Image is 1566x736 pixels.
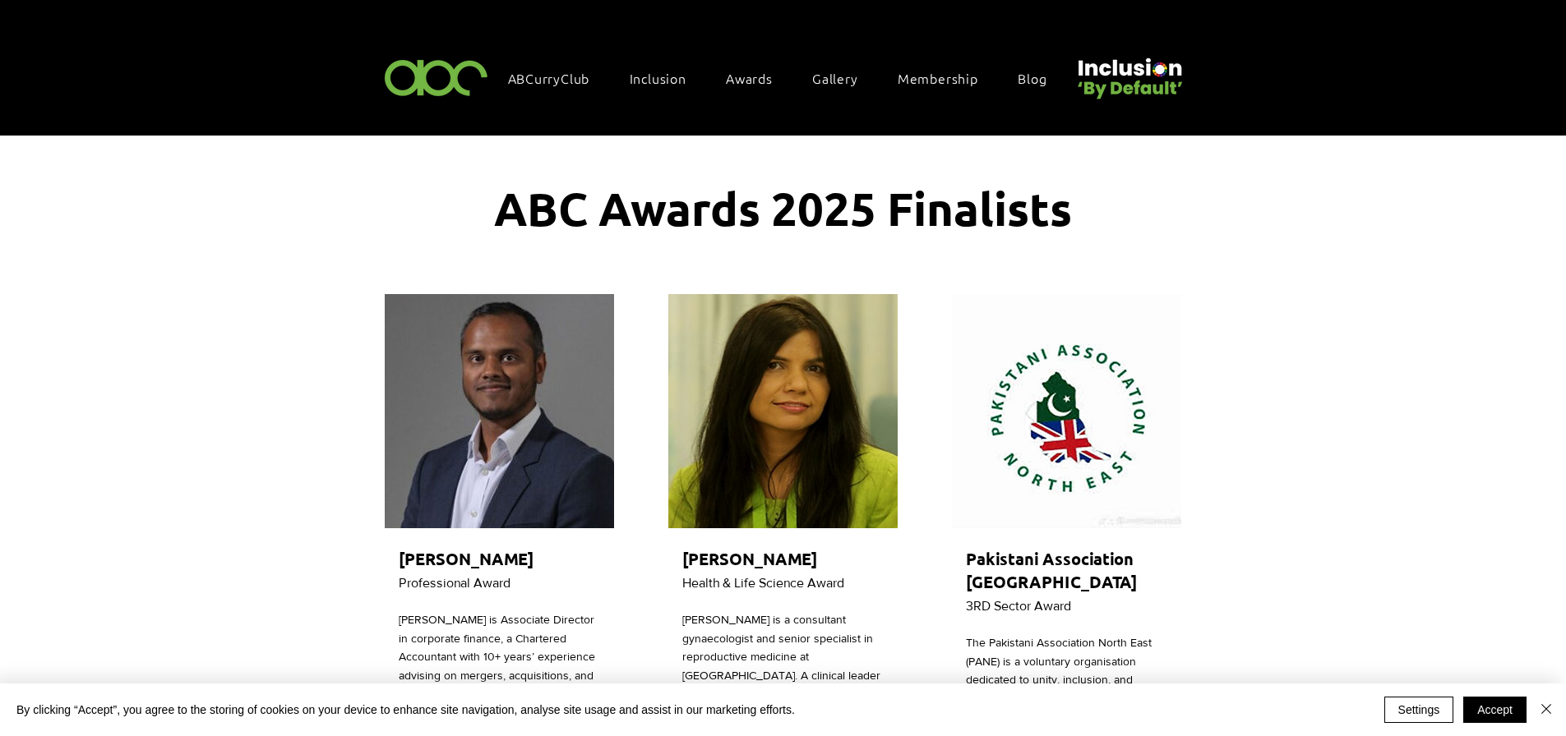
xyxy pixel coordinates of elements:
span: Membership [898,69,978,87]
span: Inclusion [630,69,686,87]
span: Health & Life Science Award [682,576,844,590]
span: Pakistani Association [GEOGRAPHIC_DATA] [966,548,1137,592]
a: Membership [889,61,1003,95]
span: ABC Awards 2025 Finalists [494,179,1072,237]
nav: Site [500,61,1072,95]
button: Accept [1463,697,1527,723]
span: ABCurryClub [508,69,590,87]
span: [PERSON_NAME] [682,548,817,569]
span: Professional Award [399,576,510,590]
span: Blog [1018,69,1046,87]
span: Awards [726,69,773,87]
span: By clicking “Accept”, you agree to the storing of cookies on your device to enhance site navigati... [16,702,795,717]
button: Settings [1384,697,1454,723]
a: ABCurryClub [500,61,615,95]
span: [PERSON_NAME] [399,548,534,569]
a: Blog [1009,61,1071,95]
span: 3RD Sector Award [966,599,1071,613]
img: Close [1536,699,1556,719]
img: ABC-Logo-Blank-Background-01-01-2.png [380,53,493,101]
div: Awards [718,61,797,95]
a: Gallery [804,61,883,95]
div: Inclusion [621,61,711,95]
img: Untitled design (22).png [1072,44,1185,101]
span: Gallery [812,69,858,87]
button: Close [1536,697,1556,723]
